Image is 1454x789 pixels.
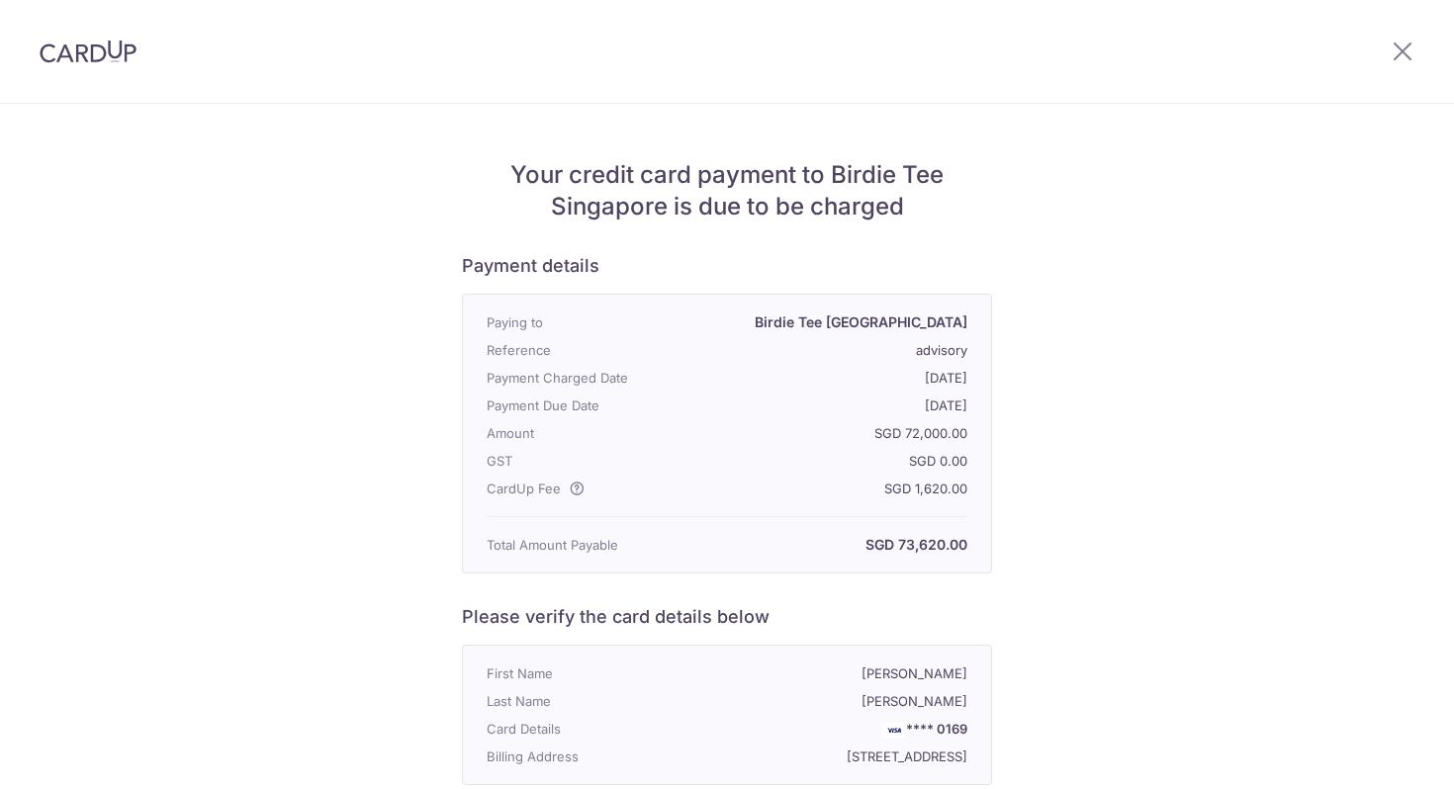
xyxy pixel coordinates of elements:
[679,661,967,685] p: [PERSON_NAME]
[487,661,679,685] p: First Name
[487,477,561,500] span: CardUp Fee
[462,605,992,629] h6: Please verify the card details below
[487,421,679,445] p: Amount
[487,745,679,768] p: Billing Address
[487,394,679,417] p: Payment Due Date
[487,310,679,334] p: Paying to
[487,717,679,741] p: Card Details
[679,310,967,334] p: Birdie Tee [GEOGRAPHIC_DATA]
[679,533,967,557] p: SGD 73,620.00
[40,40,136,63] img: CardUp
[679,394,967,417] p: [DATE]
[462,159,992,222] h5: Your credit card payment to Birdie Tee Singapore is due to be charged
[679,449,967,473] p: SGD 0.00
[679,477,967,500] p: SGD 1,620.00
[487,338,679,362] p: Reference
[487,533,679,557] p: Total Amount Payable
[679,366,967,390] p: [DATE]
[679,338,967,362] p: advisory
[462,254,992,278] h6: Payment details
[679,421,967,445] p: SGD 72,000.00
[882,723,906,737] img: VISA
[487,689,679,713] p: Last Name
[679,745,967,768] p: [STREET_ADDRESS]
[487,449,679,473] p: GST
[487,366,679,390] p: Payment Charged Date
[679,689,967,713] p: [PERSON_NAME]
